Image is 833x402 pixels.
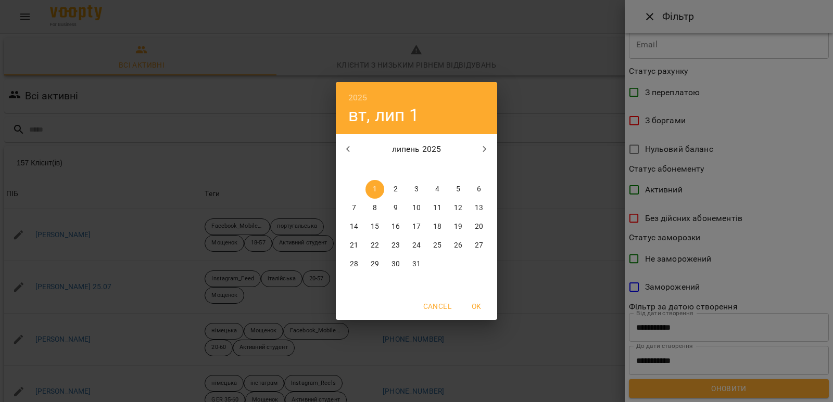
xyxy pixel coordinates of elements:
[365,236,384,255] button: 22
[412,240,421,251] p: 24
[470,217,488,236] button: 20
[386,236,405,255] button: 23
[449,180,468,199] button: 5
[475,222,483,232] p: 20
[365,199,384,217] button: 8
[365,180,384,199] button: 1
[365,164,384,175] span: вт
[433,240,441,251] p: 25
[392,259,400,269] p: 30
[407,236,426,255] button: 24
[345,217,363,236] button: 14
[433,222,441,232] p: 18
[371,222,379,232] p: 15
[392,240,400,251] p: 23
[454,203,462,213] p: 12
[365,255,384,274] button: 29
[456,184,460,194] p: 5
[470,199,488,217] button: 13
[449,199,468,217] button: 12
[352,203,356,213] p: 7
[345,199,363,217] button: 7
[407,199,426,217] button: 10
[460,297,493,316] button: OK
[475,240,483,251] p: 27
[386,217,405,236] button: 16
[348,105,419,126] button: вт, лип 1
[428,180,447,199] button: 4
[407,255,426,274] button: 31
[428,217,447,236] button: 18
[371,259,379,269] p: 29
[464,300,489,313] span: OK
[407,180,426,199] button: 3
[361,143,473,155] p: липень 2025
[449,164,468,175] span: сб
[386,199,405,217] button: 9
[350,240,358,251] p: 21
[419,297,456,316] button: Cancel
[412,203,421,213] p: 10
[477,184,481,194] p: 6
[345,164,363,175] span: пн
[428,199,447,217] button: 11
[454,240,462,251] p: 26
[449,217,468,236] button: 19
[470,164,488,175] span: нд
[371,240,379,251] p: 22
[373,184,377,194] p: 1
[407,164,426,175] span: чт
[449,236,468,255] button: 26
[350,222,358,232] p: 14
[345,255,363,274] button: 28
[373,203,377,213] p: 8
[414,184,419,194] p: 3
[386,164,405,175] span: ср
[386,180,405,199] button: 2
[386,255,405,274] button: 30
[428,164,447,175] span: пт
[348,90,368,105] button: 2025
[407,217,426,236] button: 17
[454,222,462,232] p: 19
[394,184,398,194] p: 2
[412,259,421,269] p: 31
[350,259,358,269] p: 28
[365,217,384,236] button: 15
[470,236,488,255] button: 27
[392,222,400,232] p: 16
[433,203,441,213] p: 11
[394,203,398,213] p: 9
[345,236,363,255] button: 21
[423,300,451,313] span: Cancel
[412,222,421,232] p: 17
[435,184,439,194] p: 4
[470,180,488,199] button: 6
[475,203,483,213] p: 13
[428,236,447,255] button: 25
